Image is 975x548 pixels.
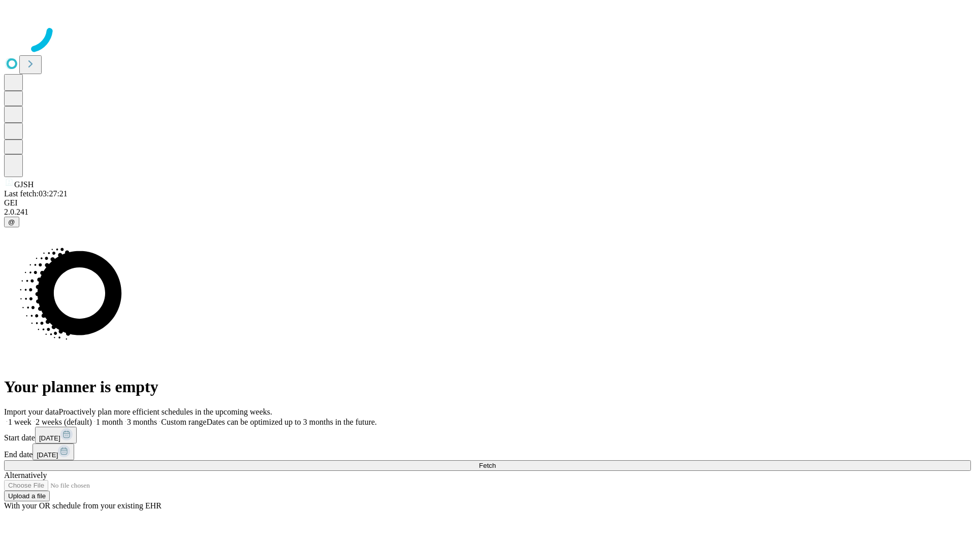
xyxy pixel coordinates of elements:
[59,407,272,416] span: Proactively plan more efficient schedules in the upcoming weeks.
[4,198,971,208] div: GEI
[8,218,15,226] span: @
[127,418,157,426] span: 3 months
[14,180,34,189] span: GJSH
[4,427,971,443] div: Start date
[37,451,58,459] span: [DATE]
[4,217,19,227] button: @
[4,407,59,416] span: Import your data
[8,418,31,426] span: 1 week
[36,418,92,426] span: 2 weeks (default)
[35,427,77,443] button: [DATE]
[4,443,971,460] div: End date
[4,491,50,501] button: Upload a file
[161,418,206,426] span: Custom range
[4,189,68,198] span: Last fetch: 03:27:21
[4,208,971,217] div: 2.0.241
[207,418,377,426] span: Dates can be optimized up to 3 months in the future.
[39,434,60,442] span: [DATE]
[4,471,47,479] span: Alternatively
[32,443,74,460] button: [DATE]
[4,501,161,510] span: With your OR schedule from your existing EHR
[4,378,971,396] h1: Your planner is empty
[4,460,971,471] button: Fetch
[479,462,496,469] span: Fetch
[96,418,123,426] span: 1 month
